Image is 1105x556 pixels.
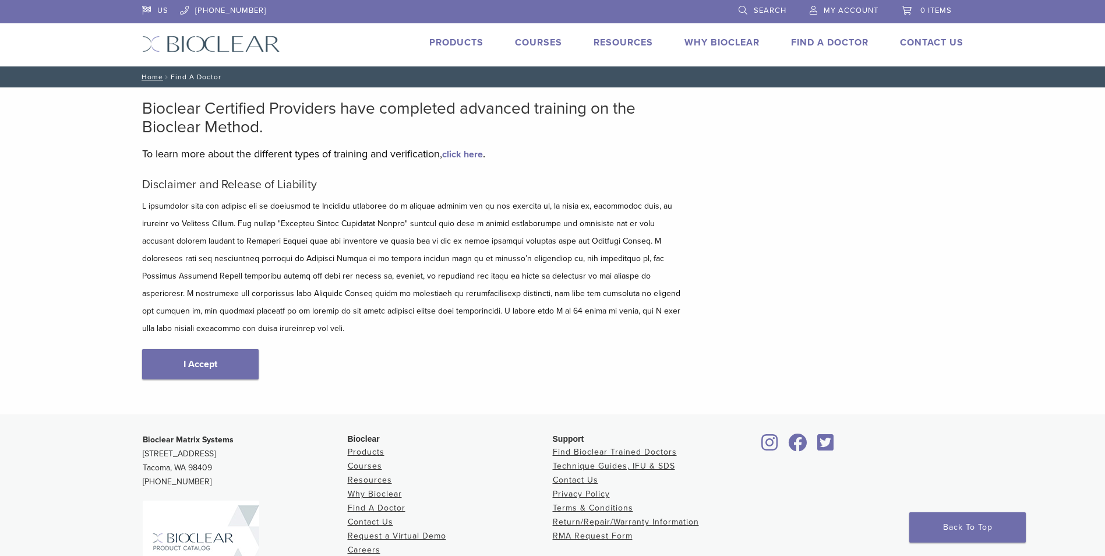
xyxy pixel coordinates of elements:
span: My Account [824,6,878,15]
a: Contact Us [348,517,393,527]
a: Terms & Conditions [553,503,633,513]
p: To learn more about the different types of training and verification, . [142,145,684,163]
a: Contact Us [553,475,598,485]
a: Resources [594,37,653,48]
span: 0 items [920,6,952,15]
a: click here [442,149,483,160]
a: Request a Virtual Demo [348,531,446,541]
a: I Accept [142,349,259,379]
a: RMA Request Form [553,531,633,541]
a: Why Bioclear [348,489,402,499]
a: Back To Top [909,512,1026,543]
a: Products [429,37,483,48]
a: Find Bioclear Trained Doctors [553,447,677,457]
a: Resources [348,475,392,485]
nav: Find A Doctor [133,66,972,87]
a: Bioclear [758,441,782,452]
a: Home [138,73,163,81]
p: L ipsumdolor sita con adipisc eli se doeiusmod te Incididu utlaboree do m aliquae adminim ven qu ... [142,198,684,337]
h2: Bioclear Certified Providers have completed advanced training on the Bioclear Method. [142,99,684,136]
span: Bioclear [348,434,380,444]
span: Support [553,434,584,444]
span: / [163,74,171,80]
a: Return/Repair/Warranty Information [553,517,699,527]
h5: Disclaimer and Release of Liability [142,178,684,192]
p: [STREET_ADDRESS] Tacoma, WA 98409 [PHONE_NUMBER] [143,433,348,489]
a: Courses [515,37,562,48]
a: Find A Doctor [348,503,405,513]
a: Bioclear [785,441,811,452]
a: Why Bioclear [684,37,760,48]
a: Privacy Policy [553,489,610,499]
img: Bioclear [142,36,280,52]
a: Technique Guides, IFU & SDS [553,461,675,471]
span: Search [754,6,786,15]
a: Careers [348,545,380,555]
strong: Bioclear Matrix Systems [143,435,234,445]
a: Contact Us [900,37,963,48]
a: Find A Doctor [791,37,869,48]
a: Courses [348,461,382,471]
a: Bioclear [814,441,838,452]
a: Products [348,447,384,457]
